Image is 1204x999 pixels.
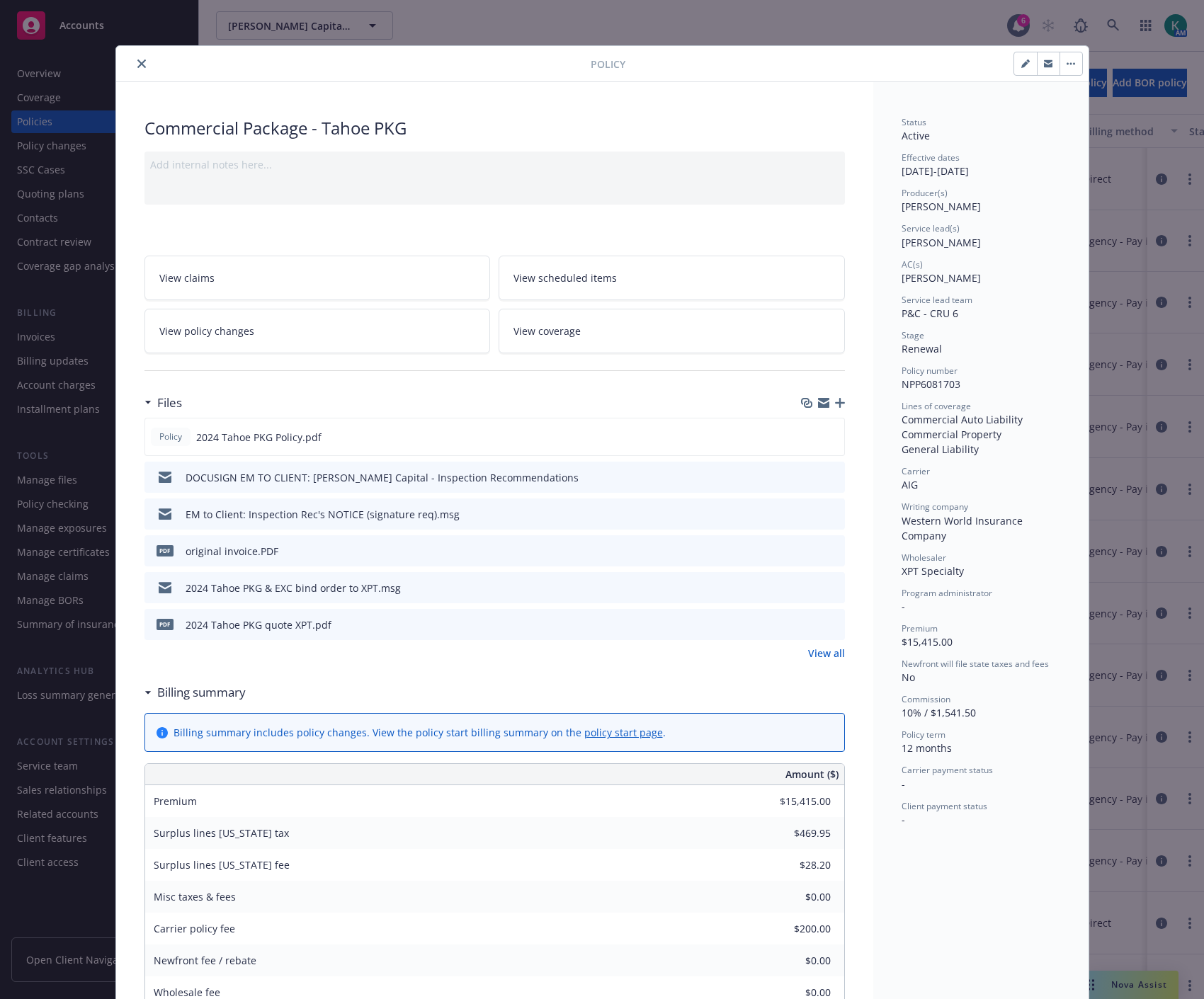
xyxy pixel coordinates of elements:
span: pdf [157,619,174,629]
div: [DATE] - [DATE] [902,152,1060,178]
span: AC(s) [902,258,923,270]
span: Carrier policy fee [154,922,235,935]
input: 0.00 [747,950,839,971]
span: View claims [159,270,215,285]
div: Billing summary includes policy changes. View the policy start billing summary on the . [174,725,666,740]
span: - [902,600,905,613]
span: 12 months [902,741,952,755]
button: preview file [826,430,839,445]
span: Newfront will file state taxes and fees [902,658,1049,670]
span: Policy number [902,365,958,377]
span: Surplus lines [US_STATE] tax [154,826,289,840]
span: [PERSON_NAME] [902,200,981,213]
div: Billing summary [144,683,246,702]
span: Status [902,116,926,128]
span: Writing company [902,501,968,513]
span: Service lead(s) [902,222,960,234]
span: Western World Insurance Company [902,514,1026,542]
div: Add internal notes here... [150,157,839,172]
span: Lines of coverage [902,400,971,412]
span: Surplus lines [US_STATE] fee [154,858,290,872]
button: download file [804,470,815,485]
button: download file [804,581,815,595]
span: No [902,670,915,684]
span: View policy changes [159,324,254,338]
input: 0.00 [747,855,839,876]
span: Premium [902,622,938,634]
button: download file [803,430,814,445]
div: Files [144,394,182,412]
button: download file [804,507,815,522]
a: View policy changes [144,309,491,353]
button: preview file [827,544,839,559]
input: 0.00 [747,791,839,812]
span: Premium [154,794,197,808]
span: Commission [902,693,950,705]
div: General Liability [902,442,1060,457]
span: Service lead team [902,294,972,306]
span: - [902,813,905,826]
button: download file [804,617,815,632]
span: Wholesaler [902,552,946,564]
button: download file [804,544,815,559]
div: Commercial Auto Liability [902,412,1060,427]
input: 0.00 [747,823,839,844]
span: Newfront fee / rebate [154,954,256,967]
button: preview file [827,581,839,595]
span: - [902,777,905,791]
div: DOCUSIGN EM TO CLIENT: [PERSON_NAME] Capital - Inspection Recommendations [186,470,579,485]
span: Policy [591,57,625,72]
span: Stage [902,329,924,341]
a: View scheduled items [499,256,845,300]
span: Wholesale fee [154,986,220,999]
span: 2024 Tahoe PKG Policy.pdf [196,430,322,445]
span: XPT Specialty [902,564,964,578]
a: policy start page [584,726,663,739]
input: 0.00 [747,918,839,940]
span: Renewal [902,342,942,355]
span: 10% / $1,541.50 [902,706,976,719]
a: View coverage [499,309,845,353]
div: Commercial Package - Tahoe PKG [144,116,845,140]
div: Commercial Property [902,427,1060,442]
a: View all [808,646,845,661]
span: NPP6081703 [902,377,960,391]
span: Carrier [902,465,930,477]
div: 2024 Tahoe PKG & EXC bind order to XPT.msg [186,581,401,595]
button: close [133,55,150,72]
a: View claims [144,256,491,300]
input: 0.00 [747,886,839,908]
span: Amount ($) [785,767,839,782]
div: 2024 Tahoe PKG quote XPT.pdf [186,617,331,632]
span: Carrier payment status [902,764,993,776]
span: AIG [902,478,918,491]
span: Program administrator [902,587,992,599]
span: Policy term [902,729,945,741]
span: [PERSON_NAME] [902,271,981,285]
span: Misc taxes & fees [154,890,236,903]
h3: Files [157,394,182,412]
span: P&C - CRU 6 [902,307,958,320]
span: Client payment status [902,800,987,812]
span: Active [902,129,930,142]
button: preview file [827,507,839,522]
span: Policy [157,430,185,443]
span: [PERSON_NAME] [902,236,981,249]
div: original invoice.PDF [186,544,278,559]
span: Producer(s) [902,187,948,199]
span: $15,415.00 [902,635,953,649]
h3: Billing summary [157,683,246,702]
div: EM to Client: Inspection Rec's NOTICE (signature req).msg [186,507,460,522]
span: Effective dates [902,152,960,164]
span: PDF [157,545,174,556]
button: preview file [827,617,839,632]
button: preview file [827,470,839,485]
span: View scheduled items [513,270,617,285]
span: View coverage [513,324,581,338]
